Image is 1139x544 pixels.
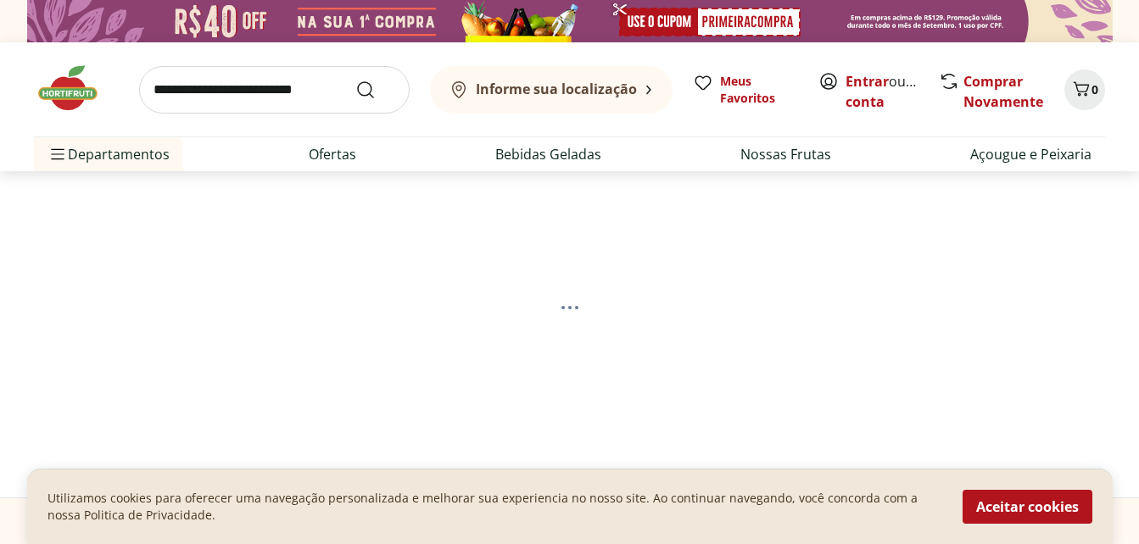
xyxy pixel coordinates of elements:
span: Departamentos [47,134,170,175]
input: search [139,66,410,114]
p: Utilizamos cookies para oferecer uma navegação personalizada e melhorar sua experiencia no nosso ... [47,490,942,524]
button: Aceitar cookies [963,490,1092,524]
button: Submit Search [355,80,396,100]
a: Açougue e Peixaria [970,144,1092,164]
button: Informe sua localização [430,66,673,114]
span: ou [846,71,921,112]
b: Informe sua localização [476,80,637,98]
a: Meus Favoritos [693,73,798,107]
a: Comprar Novamente [963,72,1043,111]
button: Carrinho [1064,69,1105,110]
img: Hortifruti [34,63,119,114]
a: Ofertas [309,144,356,164]
button: Menu [47,134,68,175]
span: Meus Favoritos [720,73,798,107]
a: Criar conta [846,72,939,111]
a: Bebidas Geladas [495,144,601,164]
span: 0 [1092,81,1098,97]
a: Nossas Frutas [740,144,831,164]
a: Entrar [846,72,889,91]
